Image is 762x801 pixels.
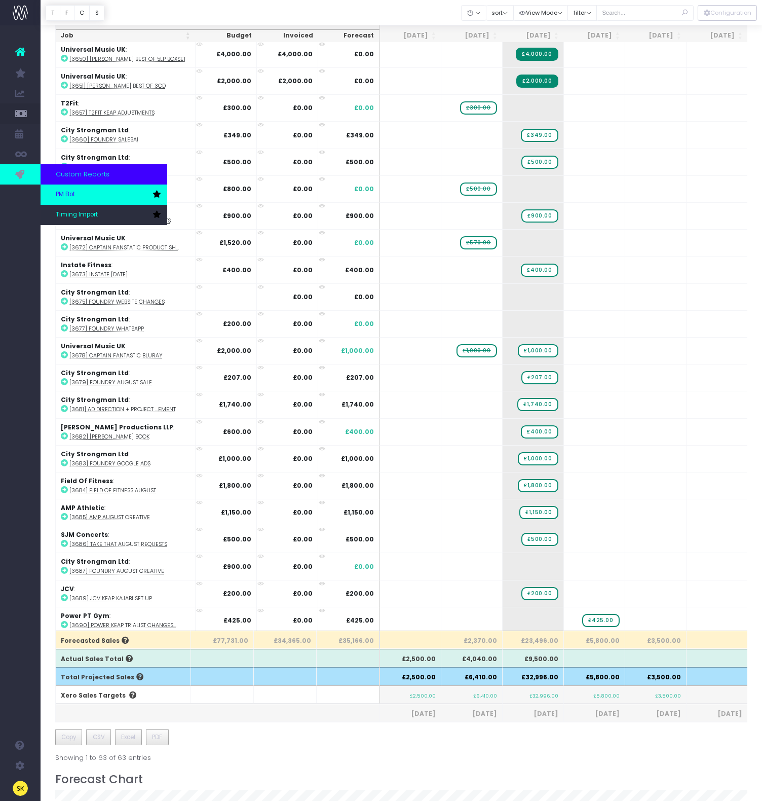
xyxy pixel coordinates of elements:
[74,5,90,21] button: C
[69,379,152,386] abbr: [3679] Foundry August Sale
[278,50,313,58] strong: £4,000.00
[341,400,374,409] span: £1,740.00
[625,631,687,649] th: £3,500.00
[380,649,441,667] th: £2,500.00
[61,636,129,645] span: Forecasted Sales
[61,99,78,107] strong: T2Fit
[41,185,167,205] a: PM Bot
[69,325,144,333] abbr: [3677] Foundry WhatsApp
[517,398,558,411] span: wayahead Sales Forecast Item
[89,5,104,21] button: S
[446,709,497,718] span: [DATE]
[354,77,374,86] span: £0.00
[317,631,380,649] th: £35,166.00
[56,67,196,94] td: :
[61,611,109,620] strong: Power PT Gym
[196,26,257,46] th: Budget
[687,26,748,46] th: Nov 25: activate to sort column ascending
[217,77,251,85] strong: £2,000.00
[56,190,75,199] span: PM Bot
[41,205,167,225] a: Timing Import
[223,211,251,220] strong: £900.00
[518,344,558,357] span: wayahead Sales Forecast Item
[293,319,313,328] strong: £0.00
[293,238,313,247] strong: £0.00
[456,344,497,357] span: wayahead Sales Forecast Item
[385,709,436,718] span: [DATE]
[293,373,313,382] strong: £0.00
[61,369,129,377] strong: City Strongman Ltd
[61,45,126,54] strong: Universal Music UK
[69,487,156,494] abbr: [3684] Field Of Fitness August
[61,530,108,539] strong: SJM Concerts
[69,352,163,359] abbr: [3678] Captain Fantastic Bluray
[346,616,374,625] span: £425.00
[61,234,126,242] strong: Universal Music UK
[473,691,497,699] small: £6,410.00
[115,729,142,745] button: Excel
[61,691,126,700] span: Xero Sales Targets
[293,185,313,193] strong: £0.00
[56,256,196,283] td: :
[223,131,251,139] strong: £349.00
[61,557,129,566] strong: City Strongman Ltd
[293,211,313,220] strong: £0.00
[121,733,135,742] span: Excel
[191,631,254,649] th: £77,731.00
[698,5,757,21] button: Configuration
[318,26,380,46] th: Forecast
[593,691,620,699] small: £5,800.00
[69,136,138,143] abbr: [3660] Foundry SalesAI
[460,183,497,196] span: wayahead Sales Forecast Item
[354,319,374,329] span: £0.00
[60,5,74,21] button: F
[460,236,497,249] span: wayahead Sales Forecast Item
[69,271,128,278] abbr: [3673] Instate July 24
[56,337,196,364] td: :
[293,346,313,355] strong: £0.00
[61,153,129,162] strong: City Strongman Ltd
[567,5,597,21] button: filter
[293,589,313,598] strong: £0.00
[152,733,162,742] span: PDF
[56,283,196,310] td: :
[293,508,313,517] strong: £0.00
[56,445,196,472] td: :
[521,156,558,169] span: wayahead Sales Forecast Item
[56,310,196,337] td: :
[61,126,129,134] strong: City Strongman Ltd
[293,427,313,436] strong: £0.00
[223,319,251,328] strong: £200.00
[293,400,313,409] strong: £0.00
[61,261,111,269] strong: Instate Fitness
[655,691,681,699] small: £3,500.00
[219,238,251,247] strong: £1,520.00
[56,418,196,445] td: :
[219,481,251,490] strong: £1,800.00
[61,395,129,404] strong: City Strongman Ltd
[56,667,191,685] th: Total Projected Sales
[56,229,196,256] td: :
[346,211,374,221] span: £900.00
[293,158,313,166] strong: £0.00
[344,508,374,517] span: £1,150.00
[69,55,186,63] abbr: [3650] James Best Of 5LP Boxset
[521,587,558,600] span: wayahead Sales Forecast Item
[293,562,313,571] strong: £0.00
[69,595,152,602] abbr: [3689] JCV Keap Kajabi Set Up
[69,540,167,548] abbr: [3686] Take That August Requests
[56,210,98,220] span: Timing Import
[56,649,191,667] th: Actual Sales Total
[69,298,165,306] abbr: [3675] Foundry Website Changes
[216,50,251,58] strong: £4,000.00
[596,5,694,21] input: Search...
[346,373,374,382] span: £207.00
[69,433,149,441] abbr: [3682] Tim Booth Book
[69,163,160,171] abbr: [3661] Foundry WPEngine Issue
[86,729,111,745] button: CSV
[223,103,251,112] strong: £300.00
[69,567,164,575] abbr: [3687] Foundry August Creative
[257,26,318,46] th: Invoiced
[61,315,129,323] strong: City Strongman Ltd
[56,364,196,391] td: :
